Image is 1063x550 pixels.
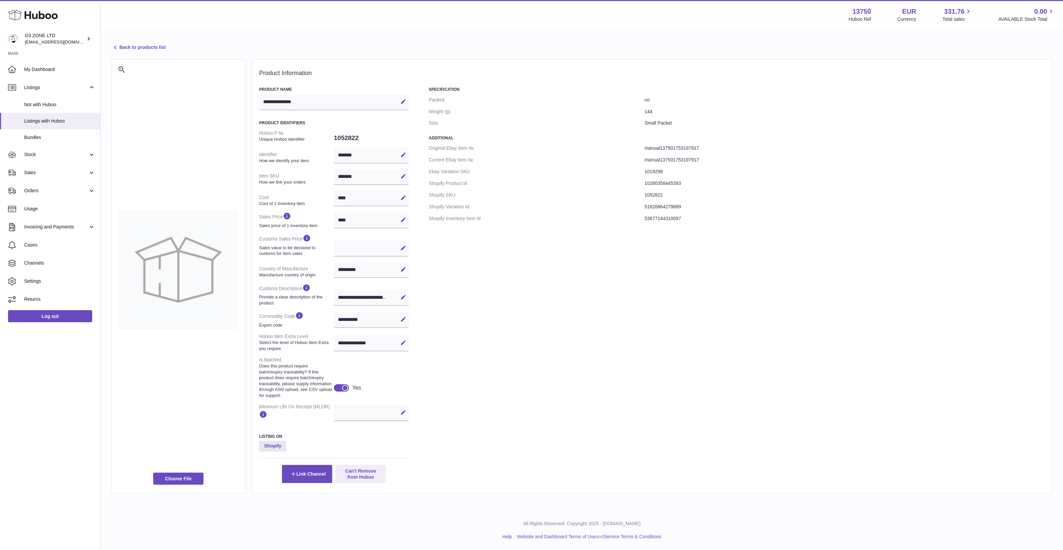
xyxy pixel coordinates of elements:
[259,272,332,278] strong: Manufacture country of origin
[259,136,332,142] strong: Unique Huboo identifier
[645,106,1045,118] dd: 144
[942,16,972,22] span: Total sales
[259,340,332,351] strong: Select the level of Huboo Item Extra you require
[352,384,361,392] div: Yes
[645,166,1045,178] dd: 1019298
[259,363,332,398] strong: Does this product require batch/expiry traceability? If this product does require batch/expiry tr...
[429,201,645,213] dt: Shopify Variation Id
[111,44,166,52] a: Back to products list
[259,127,334,145] dt: Huboo P №
[334,131,409,145] dd: 1052822
[429,213,645,224] dt: Shopify Inventory Item Id
[259,322,332,328] strong: Export code
[429,166,645,178] dt: Ebay Variation SKU
[24,169,88,176] span: Sales
[902,7,916,16] strong: EUR
[645,213,1045,224] dd: 53677144310097
[645,142,1045,154] dd: manual137501753197917
[24,260,95,266] span: Channels
[259,201,332,207] strong: Cost of 1 inventory item
[24,66,95,73] span: My Dashboard
[944,7,964,16] span: 331.76
[24,296,95,302] span: Returns
[259,170,334,188] dt: Item SKU
[336,465,386,483] button: Can't Remove from Huboo
[259,149,334,166] dt: Identifier
[259,192,334,209] dt: Cost
[259,354,334,401] dt: Is Batched
[1034,7,1047,16] span: 0.00
[259,263,334,280] dt: Country of Manufacture
[153,473,203,485] span: Choose File
[645,178,1045,189] dd: 10280358445393
[282,465,332,483] button: Link Channel
[24,101,95,108] span: Not with Huboo
[645,117,1045,129] dd: Small Packet
[259,70,1045,77] h2: Product Information
[259,401,334,423] dt: Minimum Life On Receipt (MLOR)
[897,16,917,22] div: Currency
[106,521,1058,527] p: All Rights Reserved. Copyright 2025 - [DOMAIN_NAME]
[259,441,286,452] strong: Shopify
[429,87,1045,92] h3: Specification
[24,242,95,248] span: Cases
[429,142,645,154] dt: Original Ebay Item №
[259,294,332,306] strong: Provide a clear description of the product
[24,134,95,141] span: Bundles
[259,87,409,92] h3: Product Name
[8,34,18,44] img: internalAdmin-13750@internal.huboo.com
[998,7,1055,22] a: 0.00 AVAILABLE Stock Total
[429,117,645,129] dt: Size
[429,106,645,118] dt: Weight (g)
[645,154,1045,166] dd: manual137501753197917
[259,308,334,331] dt: Commodity Code
[118,209,238,329] img: no-photo-large.jpg
[24,118,95,124] span: Listings with Huboo
[645,94,1045,106] dd: no
[502,534,512,539] a: Help
[24,151,88,158] span: Stock
[259,158,332,164] strong: How we identify your item
[259,120,409,126] h3: Product Identifiers
[429,135,1045,141] h3: Additional
[259,223,332,229] strong: Sales price of 1 inventory item
[429,189,645,201] dt: Shopify SKU
[259,331,334,354] dt: Huboo Item Extra Level
[849,16,871,22] div: Huboo Ref
[645,189,1045,201] dd: 1052822
[429,154,645,166] dt: Current Ebay Item №
[259,281,334,308] dt: Customs Description
[259,209,334,231] dt: Sales Price
[517,534,596,539] a: Website and Dashboard Terms of Use
[24,84,88,91] span: Listings
[24,206,95,212] span: Usage
[8,310,92,322] a: Log out
[998,16,1055,22] span: AVAILABLE Stock Total
[259,434,409,439] h3: Listing On
[259,179,332,185] strong: How we link your orders
[25,39,99,45] span: [EMAIL_ADDRESS][DOMAIN_NAME]
[259,245,332,257] strong: Sales value to be declared to customs for item sales
[515,534,661,540] li: and
[25,32,85,45] div: O3 ZONE LTD
[429,94,645,106] dt: Packed
[24,224,88,230] span: Invoicing and Payments
[942,7,972,22] a: 331.76 Total sales
[24,278,95,284] span: Settings
[259,231,334,259] dt: Customs Sales Price
[852,7,871,16] strong: 13750
[24,188,88,194] span: Orders
[645,201,1045,213] dd: 51626864279889
[604,534,661,539] a: Service Terms & Conditions
[429,178,645,189] dt: Shopify Product Id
